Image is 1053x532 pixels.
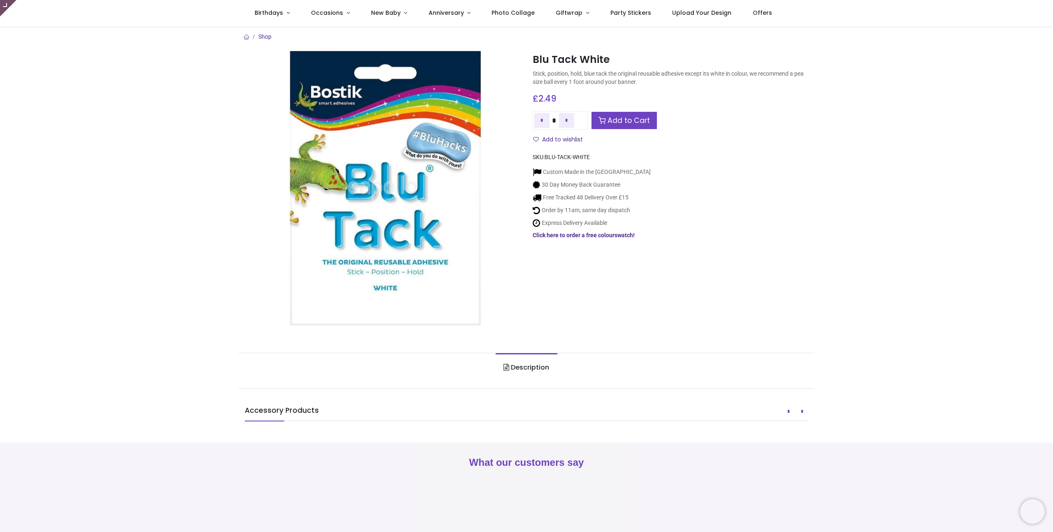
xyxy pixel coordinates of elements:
span: Photo Collage [492,9,535,17]
iframe: Brevo live chat [1020,499,1045,524]
span: £ [533,93,557,104]
a: Click here to order a free colour [533,232,615,238]
span: Birthdays [255,9,283,17]
h1: Blu Tack White [533,53,808,67]
div: SKU: [533,153,808,162]
li: Express Delivery Available [533,219,651,227]
a: Description [496,353,557,382]
a: Shop [258,33,271,40]
img: Blu Tack White [245,51,520,326]
span: New Baby [371,9,401,17]
a: ! [633,232,635,238]
span: Offers [753,9,772,17]
li: Free Tracked 48 Delivery Over £15 [533,193,651,202]
button: Prev [782,405,795,419]
li: Order by 11am, same day dispatch [533,206,651,215]
span: BLU-TACK-WHITE [545,154,590,160]
p: Stick, position, hold, blue tack the original reusable adhesive except its white in colour, we re... [533,70,808,86]
span: Giftwrap [556,9,582,17]
span: 2.49 [538,93,557,104]
li: 30 Day Money Back Guarantee [533,180,651,189]
a: Remove one [534,113,550,128]
span: Upload Your Design [672,9,731,17]
a: Add to Cart [591,112,657,130]
h2: What our customers say [245,456,808,470]
span: Party Stickers [610,9,651,17]
a: swatch [615,232,633,238]
a: Add one [559,113,574,128]
button: Next [796,405,808,419]
button: Add to wishlistAdd to wishlist [533,133,590,147]
h5: Accessory Products [245,405,808,421]
span: Anniversary [429,9,464,17]
span: Occasions [311,9,343,17]
li: Custom Made in the [GEOGRAPHIC_DATA] [533,168,651,176]
i: Add to wishlist [533,136,539,142]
